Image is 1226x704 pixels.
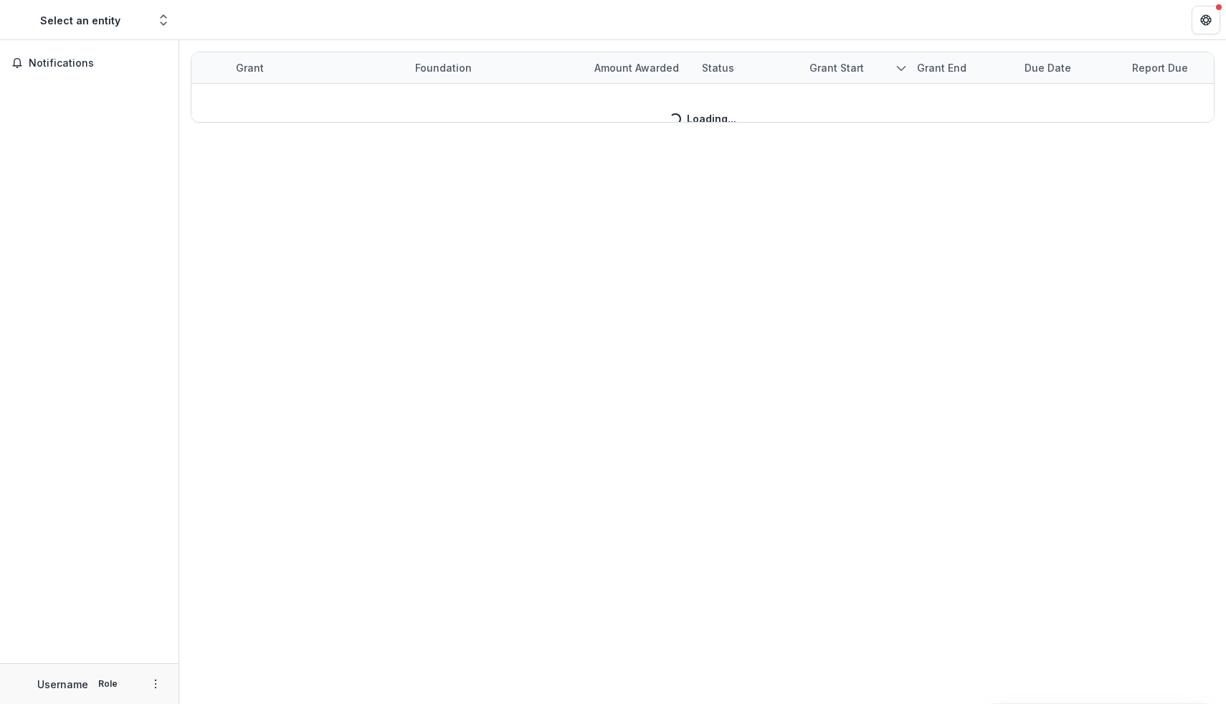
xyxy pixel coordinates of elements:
[6,52,173,75] button: Notifications
[29,57,167,70] span: Notifications
[1192,6,1220,34] button: Get Help
[37,677,88,692] p: Username
[40,13,120,28] div: Select an entity
[147,675,164,693] button: More
[94,677,122,690] p: Role
[153,6,174,34] button: Open entity switcher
